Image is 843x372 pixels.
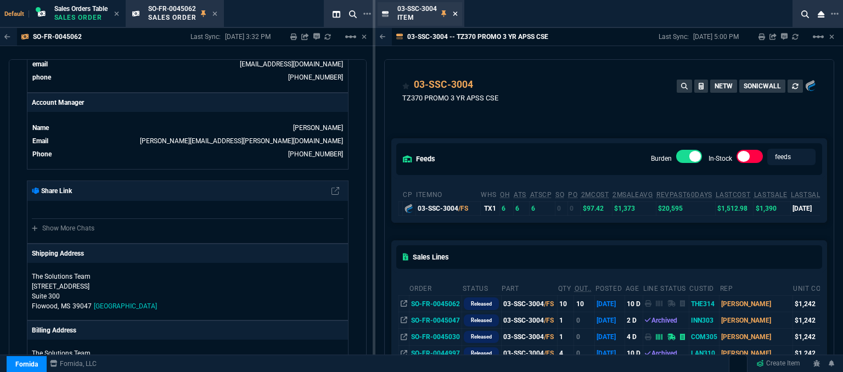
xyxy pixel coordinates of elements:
th: Posted [595,280,625,296]
nx-icon: Search [797,8,813,21]
td: 10 D [625,296,643,312]
td: [DATE] [595,329,625,345]
div: Add to Watchlist [402,77,410,93]
td: 03-SSC-3004 [501,329,557,345]
nx-icon: Open New Tab [363,9,371,19]
th: Order [409,280,462,296]
td: 10 [558,296,574,312]
span: [GEOGRAPHIC_DATA] [94,302,157,310]
td: $20,595 [656,201,715,215]
nx-icon: Back to Table [380,33,386,41]
div: $1,242 [795,348,830,358]
td: 2 D [625,312,643,329]
div: Archived [645,315,687,325]
td: [PERSON_NAME] [720,296,793,312]
td: 0 [567,201,581,215]
td: $1,512.98 [715,201,753,215]
nx-icon: Open In Opposite Panel [401,350,407,357]
th: age [625,280,643,296]
abbr: The last SO Inv price. No time limit. (ignore zeros) [754,191,788,199]
td: 10 [574,296,595,312]
td: THE314 [689,296,719,312]
tr: (601) 933-1118 [32,72,344,83]
nx-icon: Close Tab [212,10,217,19]
p: Shipping Address [32,249,84,258]
p: SO-FR-0045062 [33,32,82,41]
abbr: Total units in inventory => minus on SO => plus on PO [514,191,526,199]
p: [DATE] 3:32 PM [225,32,271,41]
span: Flowood, [32,302,59,310]
td: INN303 [689,312,719,329]
span: Default [4,10,29,18]
nx-icon: Open In Opposite Panel [401,300,407,308]
td: 6 [513,201,529,215]
span: /FS [544,317,554,324]
th: Line Status [643,280,689,296]
td: SO-FR-0045030 [409,329,462,345]
td: [PERSON_NAME] [720,345,793,362]
td: SO-FR-0045047 [409,312,462,329]
nx-icon: Open In Opposite Panel [401,317,407,324]
th: WHS [480,186,499,202]
button: SONICWALL [739,80,785,93]
button: NETW [710,80,737,93]
span: Email [32,137,48,145]
abbr: Total units on open Purchase Orders [568,191,577,199]
div: 03-SSC-3004 [414,77,473,92]
td: 6 [530,201,555,215]
th: ItemNo [415,186,480,202]
p: Share Link [32,186,72,196]
p: Account Manager [27,93,348,112]
td: 03-SSC-3004 [501,296,557,312]
td: SO-FR-0045062 [409,296,462,312]
a: Hide Workbench [362,32,367,41]
p: Billing Address [32,325,76,335]
td: 4 [558,345,574,362]
tr: mcatlin@mysolutionsteam.com [32,59,344,70]
span: /FS [544,300,554,308]
td: SO-FR-0044997 [409,345,462,362]
th: Unit Cost [793,280,832,296]
a: [EMAIL_ADDRESS][DOMAIN_NAME] [240,60,343,68]
td: [DATE] [595,312,625,329]
td: LAN310 [689,345,719,362]
a: (601) 933-1118 [288,74,343,81]
td: $1,390 [754,201,790,215]
span: phone [32,74,51,81]
span: Sales Orders Table [54,5,108,13]
abbr: Outstanding (To Ship) [575,285,592,292]
td: $97.42 [581,201,612,215]
abbr: The last purchase cost from PO Order (with burden) [716,191,750,199]
td: 0 [574,312,595,329]
mat-icon: Example home icon [812,30,825,43]
td: 03-SSC-3004 [501,345,557,362]
a: [PERSON_NAME] [293,124,343,132]
span: email [32,60,48,68]
abbr: The date of the last SO Inv price. No time limit. (ignore zeros) [791,191,841,199]
div: 03-SSC-3004 [418,204,479,213]
td: 4 D [625,329,643,345]
div: $1,242 [795,299,830,309]
div: Archived [645,348,687,358]
th: cp [402,186,415,202]
span: SO-FR-0045062 [148,5,196,13]
th: Status [462,280,501,296]
nx-icon: Split Panels [328,8,345,21]
a: [PERSON_NAME][EMAIL_ADDRESS][PERSON_NAME][DOMAIN_NAME] [140,137,343,145]
td: [DATE] [595,296,625,312]
abbr: Total units in inventory. [500,191,510,199]
td: 0 [574,345,595,362]
p: [STREET_ADDRESS] [32,281,344,291]
nx-icon: Close Tab [114,10,119,19]
span: Phone [32,150,52,158]
a: msbcCompanyName [47,359,100,369]
p: Last Sync: [659,32,693,41]
span: /FS [544,333,554,341]
th: QTY [558,280,574,296]
p: [DATE] 5:00 PM [693,32,739,41]
td: $1,373 [612,201,656,215]
p: Released [471,332,492,341]
div: $1,242 [795,332,830,342]
nx-icon: Close Workbench [813,8,829,21]
abbr: ATS with all companies combined [530,191,552,199]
